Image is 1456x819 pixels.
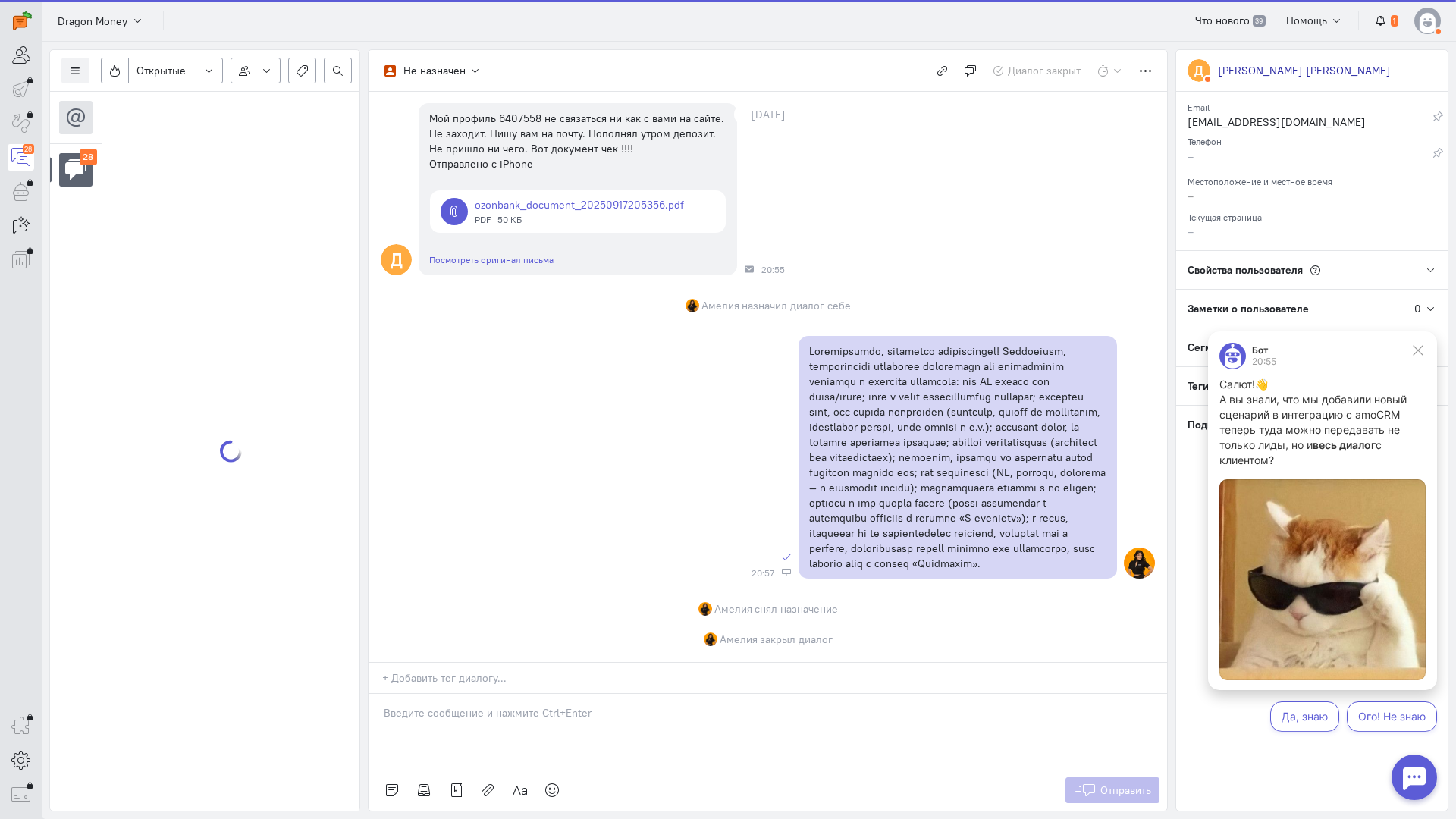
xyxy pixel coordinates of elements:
[77,378,146,408] button: Да, знаю
[59,22,83,31] div: Бот
[1253,15,1266,27] span: 39
[1008,64,1081,77] span: Диалог закрыт
[1188,224,1194,238] span: –
[761,265,785,275] span: 20:55
[429,254,554,265] a: Посмотреть оригинал письма
[27,68,233,144] p: А вы знали, что мы добавили новый сценарий в интеграцию с amoCRM — теперь туда можно передавать н...
[734,104,802,125] div: [DATE]
[1176,290,1414,328] div: Заметки о пользователе
[1195,14,1250,27] span: Что нового
[1188,340,1307,354] span: Сегменты пользователя
[745,265,754,274] div: Почта
[1414,8,1441,34] img: default-v4.png
[23,144,34,154] div: 28
[782,568,791,577] div: Веб-панель
[49,7,152,34] button: Dragon Money
[27,53,233,68] p: Салют!👋
[1187,8,1274,33] a: Что нового 39
[755,601,838,617] span: снял назначение
[1414,301,1421,316] div: 0
[1391,15,1398,27] span: 1
[1188,171,1436,188] div: Местоположение и местное время
[80,149,98,165] div: 28
[403,63,466,78] div: Не назначен
[1286,14,1327,27] span: Помощь
[1188,132,1222,147] small: Телефон
[1218,63,1391,78] div: [PERSON_NAME] [PERSON_NAME]
[1188,379,1279,393] span: Теги пользователя
[720,632,758,647] span: Амелия
[714,601,752,617] span: Амелия
[1188,98,1210,113] small: Email
[1367,8,1407,33] button: 1
[120,115,183,127] strong: весь диалог
[1188,115,1432,133] div: [EMAIL_ADDRESS][DOMAIN_NAME]
[58,14,127,29] span: Dragon Money
[59,33,83,42] div: 20:55
[1188,149,1432,168] div: –
[13,11,32,30] img: carrot-quest.svg
[391,249,403,271] text: Д
[752,568,774,579] span: 20:57
[1176,406,1417,444] div: Подписки
[1278,8,1351,33] button: Помощь
[1188,263,1303,277] span: Свойства пользователя
[701,298,739,313] span: Амелия
[1188,207,1436,224] div: Текущая страница
[429,111,726,171] div: Мой профиль 6407558 не связаться ни как с вами на сайте. Не заходит. Пишу вам на почту. Пополнял ...
[1188,189,1194,202] span: –
[742,298,851,313] span: назначил диалог себе
[376,58,489,83] button: Не назначен
[154,378,244,408] button: Ого! Не знаю
[809,344,1106,571] p: Loremipsumdo, sitametco adipiscingel! Seddoeiusm, temporincidi utlaboree doloremagn ali enimadmin...
[8,144,34,171] a: 28
[1100,783,1151,797] span: Отправить
[760,632,833,647] span: закрыл диалог
[1065,777,1160,803] button: Отправить
[984,58,1090,83] button: Диалог закрыт
[1194,62,1203,78] text: Д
